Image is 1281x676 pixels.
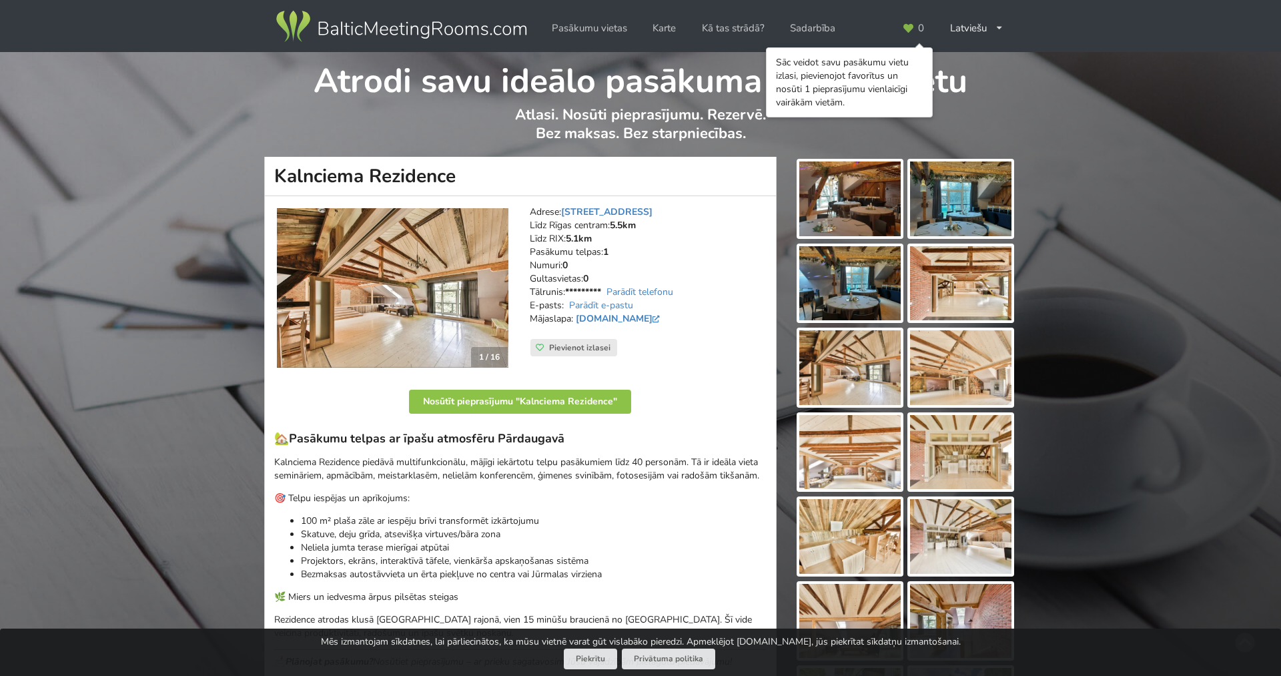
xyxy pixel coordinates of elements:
p: Projektors, ekrāns, interaktīvā tāfele, vienkārša apskaņošanas sistēma [301,555,767,568]
strong: 0 [583,272,588,285]
div: Sāc veidot savu pasākumu vietu izlasi, pievienojot favorītus un nosūti 1 pieprasījumu vienlaicīgi... [776,56,923,109]
button: Nosūtīt pieprasījumu "Kalnciema Rezidence" [409,390,631,414]
a: Privātuma politika [622,649,715,669]
img: Neierastas vietas | Rīga | Kalnciema Rezidence [277,208,508,368]
a: Sadarbība [781,15,845,41]
img: Kalnciema Rezidence | Rīga | Pasākumu vieta - galerijas bilde [799,584,901,659]
h1: Kalnciema Rezidence [264,157,777,196]
strong: 0 [562,259,568,272]
span: Pievienot izlasei [549,342,610,353]
a: [STREET_ADDRESS] [561,206,653,218]
strong: 1 [603,246,608,258]
p: Atlasi. Nosūti pieprasījumu. Rezervē. Bez maksas. Bez starpniecības. [265,105,1017,157]
img: Kalnciema Rezidence | Rīga | Pasākumu vieta - galerijas bilde [799,415,901,490]
a: [DOMAIN_NAME] [576,312,663,325]
p: 🌿 Miers un iedvesma ārpus pilsētas steigas [274,591,767,604]
img: Kalnciema Rezidence | Rīga | Pasākumu vieta - galerijas bilde [910,246,1011,321]
div: 1 / 16 [471,347,508,367]
address: Adrese: Līdz Rīgas centram: Līdz RIX: Pasākumu telpas: Numuri: Gultasvietas: Tālrunis: E-pasts: M... [530,206,767,339]
img: Kalnciema Rezidence | Rīga | Pasākumu vieta - galerijas bilde [910,584,1011,659]
a: Karte [643,15,685,41]
p: Skatuve, deju grīda, atsevišķa virtuves/bāra zona [301,528,767,541]
p: Neliela jumta terase mierīgai atpūtai [301,541,767,555]
a: Kā tas strādā? [693,15,774,41]
button: Piekrītu [564,649,617,669]
img: Kalnciema Rezidence | Rīga | Pasākumu vieta - galerijas bilde [799,499,901,574]
img: Kalnciema Rezidence | Rīga | Pasākumu vieta - galerijas bilde [799,161,901,236]
p: Rezidence atrodas klusā [GEOGRAPHIC_DATA] rajonā, vien 15 minūšu braucienā no [GEOGRAPHIC_DATA]. ... [274,613,767,640]
p: Kalnciema Rezidence piedāvā multifunkcionālu, mājīgi iekārtotu telpu pasākumiem līdz 40 personām.... [274,456,767,482]
strong: Pasākumu telpas ar īpašu atmosfēru Pārdaugavā [289,430,564,446]
img: Kalnciema Rezidence | Rīga | Pasākumu vieta - galerijas bilde [799,246,901,321]
img: Kalnciema Rezidence | Rīga | Pasākumu vieta - galerijas bilde [910,499,1011,574]
h3: 🏡 [274,431,767,446]
p: 100 m² plaša zāle ar iespēju brīvi transformēt izkārtojumu [301,515,767,528]
img: Kalnciema Rezidence | Rīga | Pasākumu vieta - galerijas bilde [799,330,901,405]
a: Neierastas vietas | Rīga | Kalnciema Rezidence 1 / 16 [277,208,508,368]
a: Parādīt e-pastu [569,299,633,312]
strong: 5.5km [610,219,636,232]
span: 0 [918,23,924,33]
a: Pasākumu vietas [542,15,636,41]
h1: Atrodi savu ideālo pasākuma norises vietu [265,52,1017,103]
p: 🎯 Telpu iespējas un aprīkojums: [274,492,767,505]
img: Kalnciema Rezidence | Rīga | Pasākumu vieta - galerijas bilde [910,415,1011,490]
img: Baltic Meeting Rooms [274,8,529,45]
a: Parādīt telefonu [606,286,673,298]
div: Latviešu [941,15,1013,41]
img: Kalnciema Rezidence | Rīga | Pasākumu vieta - galerijas bilde [910,161,1011,236]
p: Bezmaksas autostāvvieta un ērta piekļuve no centra vai Jūrmalas virziena [301,568,767,581]
strong: 5.1km [566,232,592,245]
img: Kalnciema Rezidence | Rīga | Pasākumu vieta - galerijas bilde [910,330,1011,405]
